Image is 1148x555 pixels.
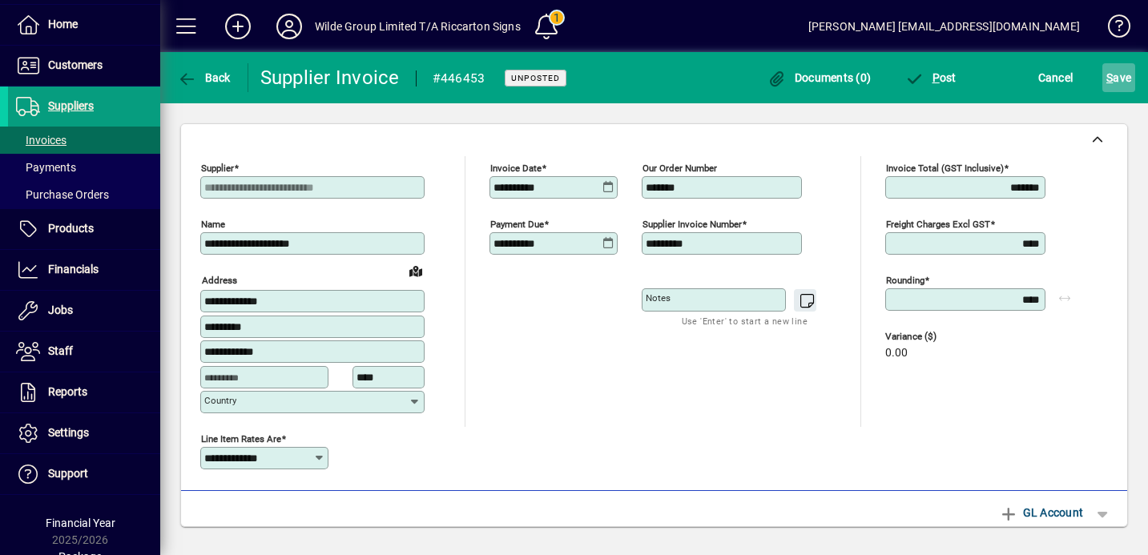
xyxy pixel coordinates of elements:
span: Purchase Orders [16,188,109,201]
span: ost [904,71,957,84]
div: Supplier Invoice [260,65,400,90]
a: Knowledge Base [1096,3,1128,55]
a: Reports [8,372,160,412]
a: Customers [8,46,160,86]
mat-label: Invoice Total (GST inclusive) [886,163,1004,174]
mat-label: Invoice date [490,163,542,174]
a: Purchase Orders [8,181,160,208]
span: Support [48,467,88,480]
span: GL Account [999,500,1083,525]
span: Invoices [16,134,66,147]
span: Documents (0) [767,71,871,84]
a: Settings [8,413,160,453]
mat-label: Notes [646,292,671,304]
a: Financials [8,250,160,290]
span: S [1106,71,1113,84]
span: Cancel [1038,65,1073,90]
span: Customers [48,58,103,71]
mat-label: Payment due [490,219,544,230]
span: Settings [48,426,89,439]
a: Support [8,454,160,494]
a: View on map [403,258,429,284]
a: Invoices [8,127,160,154]
mat-label: Rounding [886,275,924,286]
mat-label: Supplier invoice number [642,219,742,230]
mat-label: Our order number [642,163,717,174]
mat-label: Supplier [201,163,234,174]
a: Staff [8,332,160,372]
div: Wilde Group Limited T/A Riccarton Signs [315,14,521,39]
button: Profile [264,12,315,41]
button: Documents (0) [763,63,875,92]
span: Back [177,71,231,84]
button: Save [1102,63,1135,92]
a: Home [8,5,160,45]
button: GL Account [991,498,1091,527]
span: Jobs [48,304,73,316]
span: Unposted [511,73,560,83]
a: Jobs [8,291,160,331]
button: Back [173,63,235,92]
span: Variance ($) [885,332,981,342]
mat-label: Freight charges excl GST [886,219,990,230]
button: Post [900,63,961,92]
mat-label: Country [204,395,236,406]
span: Financials [48,263,99,275]
span: Reports [48,385,87,398]
span: Products [48,222,94,235]
button: Add [212,12,264,41]
div: [PERSON_NAME] [EMAIL_ADDRESS][DOMAIN_NAME] [808,14,1080,39]
span: Staff [48,344,73,357]
span: Home [48,18,78,30]
mat-label: Line item rates are [201,432,281,444]
button: Cancel [1034,63,1078,92]
a: Payments [8,154,160,181]
mat-hint: Use 'Enter' to start a new line [682,312,808,330]
span: Financial Year [46,517,115,529]
div: #446453 [433,66,485,91]
span: Suppliers [48,99,94,112]
a: Products [8,209,160,249]
mat-label: Name [201,219,225,230]
span: ave [1106,65,1131,90]
app-page-header-button: Back [160,63,248,92]
span: Payments [16,161,76,174]
span: P [932,71,940,84]
span: 0.00 [885,347,908,360]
